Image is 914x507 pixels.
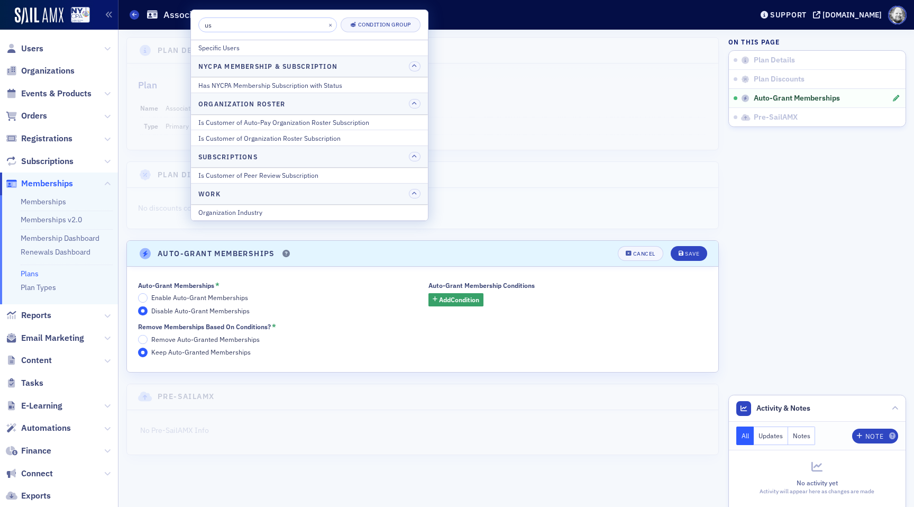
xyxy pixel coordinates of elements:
input: Remove Auto-Granted Memberships [138,335,148,345]
h4: Organization Roster [198,99,285,108]
button: Is Customer of Organization Roster Subscription [191,130,428,146]
span: Organizations [21,65,75,77]
span: Connect [21,468,53,479]
div: Activity will appear here as changes are made [736,487,898,496]
a: Subscriptions [6,156,74,167]
h4: Work [198,189,221,198]
span: E-Learning [21,400,62,412]
span: Orders [21,110,47,122]
h4: Subscriptions [198,152,258,161]
h1: Associate Industry/Non-CPA Firm Employee [163,8,352,21]
button: × [326,20,335,29]
span: Type [144,122,158,130]
img: SailAMX [15,7,63,24]
a: Automations [6,422,71,434]
button: Note [852,429,898,443]
span: Content [21,355,52,366]
abbr: This field is required [215,282,220,289]
div: Organization Industry [198,207,421,217]
button: Condition Group [341,17,421,32]
a: Membership Dashboard [21,233,99,243]
a: Plans [21,269,39,278]
h4: Auto-Grant Memberships [158,248,275,259]
div: Has NYCPA Membership Subscription with Status [198,80,421,90]
a: Events & Products [6,88,92,99]
div: Is Customer of Organization Roster Subscription [198,133,421,143]
a: Memberships [6,178,73,189]
button: Save [671,246,707,261]
span: Enable Auto-Grant Memberships [151,293,248,302]
a: View Homepage [63,7,90,25]
div: [DOMAIN_NAME] [822,10,882,20]
h4: Pre-SailAMX [158,391,214,402]
button: All [736,427,754,445]
abbr: This field is required [272,323,276,330]
h4: On this page [728,37,906,47]
span: Remove Auto-Granted Memberships [151,335,260,343]
div: Support [770,10,807,20]
span: Registrations [21,133,72,144]
span: Plan Discounts [754,75,805,84]
a: Reports [6,310,51,321]
button: Organization Industry [191,205,428,220]
input: Search filters... [198,17,337,32]
a: Registrations [6,133,72,144]
h4: Plan Details [158,45,216,56]
a: Content [6,355,52,366]
dd: Associate Industry/Non-CPA Firm Employee [166,99,706,116]
input: Enable Auto-Grant Memberships [138,293,148,303]
a: Finance [6,445,51,457]
div: Specific Users [198,43,421,52]
button: Is Customer of Auto-Pay Organization Roster Subscription [191,115,428,130]
a: Exports [6,490,51,502]
div: Cancel [633,251,655,257]
h4: NYCPA Membership & Subscription [198,61,337,71]
a: Connect [6,468,53,479]
button: Cancel [618,246,663,261]
div: No activity yet [736,478,898,487]
span: Keep Auto-Granted Memberships [151,348,251,356]
button: [DOMAIN_NAME] [813,11,885,19]
span: Auto-Grant Memberships [754,94,840,103]
span: Add Condition [439,295,479,304]
div: Note [865,433,883,439]
div: Save [685,251,699,257]
a: Memberships [21,197,66,206]
span: Name [140,104,158,112]
span: Reports [21,310,51,321]
p: No Pre-SailAMX Info [140,425,706,436]
img: SailAMX [71,7,90,23]
a: Organizations [6,65,75,77]
a: Orders [6,110,47,122]
button: Is Customer of Peer Review Subscription [191,168,428,183]
a: Tasks [6,377,43,389]
a: E-Learning [6,400,62,412]
span: Disable Auto-Grant Memberships [151,306,250,315]
span: Memberships [21,178,73,189]
span: Automations [21,422,71,434]
div: Auto-Grant Memberships [138,282,214,289]
button: Notes [788,427,816,445]
dd: Primary Membership [166,117,706,134]
p: No discounts configured. [138,203,707,214]
input: Keep Auto-Granted Memberships [138,348,148,357]
input: Disable Auto-Grant Memberships [138,306,148,316]
span: Email Marketing [21,332,84,344]
a: Plan Types [21,283,56,292]
div: Remove Memberships Based on Conditions? [138,323,271,331]
a: Users [6,43,43,55]
a: Email Marketing [6,332,84,344]
button: Has NYCPA Membership Subscription with Status [191,77,428,93]
span: Tasks [21,377,43,389]
span: Pre-SailAMX [754,113,798,122]
button: AddCondition [428,293,484,306]
h2: Plan [138,78,157,92]
button: Updates [754,427,788,445]
span: Finance [21,445,51,457]
a: Renewals Dashboard [21,247,90,257]
span: Users [21,43,43,55]
span: Activity & Notes [756,403,810,414]
span: Exports [21,490,51,502]
h4: Plan Discounts [158,169,231,180]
